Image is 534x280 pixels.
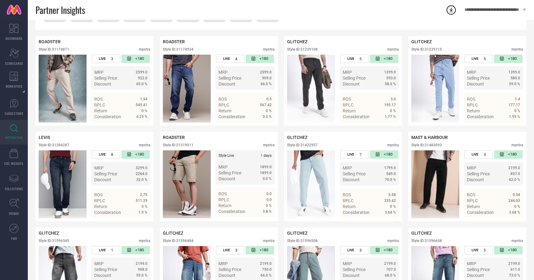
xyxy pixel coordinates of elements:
[384,103,396,107] span: 195.17
[252,125,272,130] a: Details
[509,178,520,182] span: 62.0 %
[387,143,399,147] div: myntra
[218,203,231,208] span: Return
[258,221,272,226] span: Details
[347,57,354,61] span: LIVE
[467,108,480,113] span: Return
[94,177,111,182] span: Discount
[92,246,120,254] div: Number of days the style has been live on the platform
[94,273,111,278] span: Discount
[235,248,237,253] span: 3
[411,39,432,44] span: GLITCHEZ
[261,153,263,158] span: 1
[136,70,147,74] span: 2599.0
[388,193,396,197] span: 5.58
[11,236,17,241] span: FWD
[411,55,459,123] div: Click to view image
[94,81,111,86] span: Discount
[94,267,117,272] span: Selling Price
[511,76,520,80] span: 580.0
[139,143,150,147] div: myntra
[218,97,227,102] span: ROS
[508,56,517,61] span: <180
[506,221,520,226] span: Details
[39,150,87,218] div: Click to view image
[94,114,121,119] span: Consideration
[140,97,147,101] span: 1.34
[343,108,356,113] span: Return
[343,261,352,266] span: MRP
[94,97,103,102] span: ROS
[511,47,523,52] div: myntra
[135,152,144,157] span: <180
[218,114,245,119] span: Consideration
[260,103,272,107] span: 567.42
[261,273,272,278] span: 66.0 %
[287,135,307,140] span: GLITCHEZ
[370,246,398,254] div: Number of days since the style was first listed on the platform
[411,47,442,52] div: Style ID: 31239115
[136,115,147,119] span: 4.23 %
[127,125,147,130] a: Details
[39,231,59,236] span: GLITCHEZ
[467,192,475,197] span: ROS
[500,125,520,130] a: Details
[347,153,354,157] span: LIVE
[287,39,307,44] span: GLITCHEZ
[218,209,245,214] span: Consideration
[39,47,69,52] div: Style ID: 31174871
[411,239,442,243] div: Style ID: 31596658
[261,82,272,86] span: 66.0 %
[263,239,275,243] div: myntra
[494,150,523,159] div: Number of days since the style was first listed on the platform
[472,57,478,61] span: LIVE
[218,191,227,196] span: ROS
[39,135,50,140] span: LEVIS
[467,198,478,203] span: RPLC
[9,211,19,216] span: TRENDS
[508,248,517,253] span: <180
[260,56,268,61] span: <180
[92,150,120,159] div: Number of days the style has been live on the platform
[343,177,360,182] span: Discount
[467,267,490,272] span: Selling Price
[94,102,105,107] span: RPLC
[121,55,150,63] div: Number of days since the style was first listed on the platform
[467,210,494,215] span: Consideration
[139,47,150,52] div: myntra
[138,210,147,215] span: 1.9 %
[94,108,107,113] span: Return
[384,56,392,61] span: <180
[39,39,61,44] span: ROADSTER
[266,192,272,196] span: 0.0
[111,152,113,157] span: 8
[467,114,494,119] span: Consideration
[136,199,147,203] span: 511.29
[139,239,150,243] div: myntra
[262,76,272,80] span: 909.0
[508,261,520,266] span: 2199.0
[343,76,366,81] span: Selling Price
[136,172,147,176] span: 2264.0
[359,56,362,61] span: 5
[94,165,104,170] span: MRP
[263,177,272,181] span: 0.0 %
[216,246,244,254] div: Number of days the style has been live on the platform
[343,102,354,107] span: RPLC
[266,203,272,208] span: 0 %
[467,204,480,209] span: Return
[343,97,351,102] span: ROS
[343,171,366,176] span: Selling Price
[99,248,106,252] span: LIVE
[343,192,351,197] span: ROS
[387,239,399,243] div: myntra
[136,103,147,107] span: 545.41
[36,4,85,16] span: Partner Insights
[484,152,486,157] span: 3
[218,76,241,81] span: Selling Price
[39,239,69,243] div: Style ID: 31596345
[39,55,87,123] img: Style preview image
[464,246,493,254] div: Number of days the style has been live on the platform
[135,248,144,253] span: <180
[218,170,241,175] span: Selling Price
